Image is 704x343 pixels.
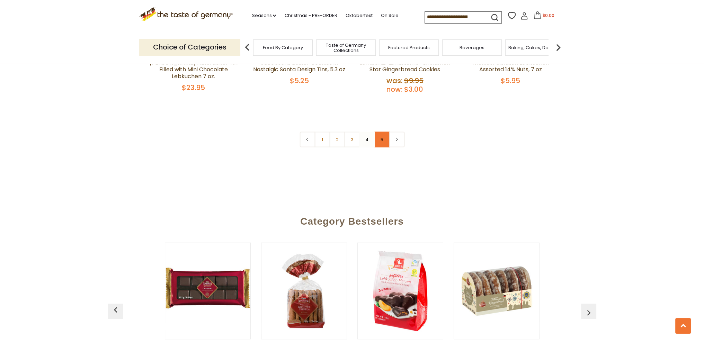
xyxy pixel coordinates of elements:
[182,83,205,92] span: $23.95
[329,132,345,147] a: 2
[110,305,121,316] img: previous arrow
[252,12,276,19] a: Seasons
[386,76,402,85] label: Was:
[388,45,430,50] a: Featured Products
[345,12,372,19] a: Oktoberfest
[139,39,240,56] p: Choice of Categories
[543,12,554,18] span: $0.00
[460,45,484,50] a: Beverages
[314,132,330,147] a: 1
[454,249,539,334] img: Wicklein Oblaten Lebkuchen 14% Nuts, Glazed, 7 oz
[404,84,423,94] span: $3.00
[284,12,337,19] a: Christmas - PRE-ORDER
[112,206,593,234] div: Category Bestsellers
[165,249,250,334] img: Lambertz Domino Steine Gingerbread Marzipan Squares 4.4 oz
[551,40,565,54] img: next arrow
[583,307,594,318] img: previous arrow
[529,11,559,22] button: $0.00
[472,58,549,73] a: Wicklein Oblaten Lebkuchen Assorted 14% Nuts, 7 oz
[344,132,360,147] a: 3
[374,132,390,147] a: 5
[240,40,254,54] img: previous arrow
[261,249,347,334] img: Lambertz Aachen Kraeuter Printen Spiced Lebkuchen in Bag
[253,58,345,73] a: Jacobsens Butter Cookies in Nostalgic Santa Design Tins, 5.3 oz
[404,76,424,85] span: $9.95
[318,43,374,53] a: Taste of Germany Collections
[263,45,303,50] a: Food By Category
[359,58,450,73] a: Lambertz "Zimtsterne" Cinnamon Star Gingerbread Cookies
[289,76,309,85] span: $5.25
[508,45,562,50] a: Baking, Cakes, Desserts
[386,84,402,94] label: Now:
[358,249,443,334] img: Weiss Dark Chocolate Apricot-Filled Lebkuchen Hearts, 5.5 oz.
[381,12,398,19] a: On Sale
[501,76,520,85] span: $5.95
[150,58,238,80] a: [PERSON_NAME] Nutcracker Tin Filled with Mini Chocolate Lebkuchen 7 oz.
